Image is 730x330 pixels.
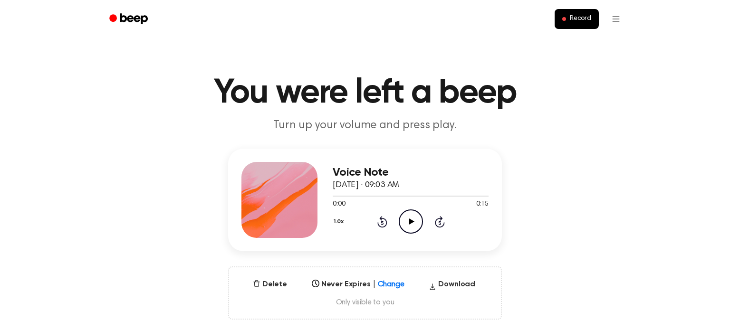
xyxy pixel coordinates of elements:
h3: Voice Note [333,166,489,179]
span: Record [570,15,591,23]
p: Turn up your volume and press play. [182,118,547,133]
button: Download [425,279,479,294]
button: Open menu [605,8,627,30]
button: Delete [249,279,291,290]
h1: You were left a beep [122,76,608,110]
span: 0:15 [476,199,489,209]
button: 1.0x [333,214,347,230]
span: 0:00 [333,199,345,209]
span: Only visible to you [240,298,490,307]
span: [DATE] · 09:03 AM [333,181,399,189]
button: Record [555,9,599,29]
a: Beep [103,10,156,28]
